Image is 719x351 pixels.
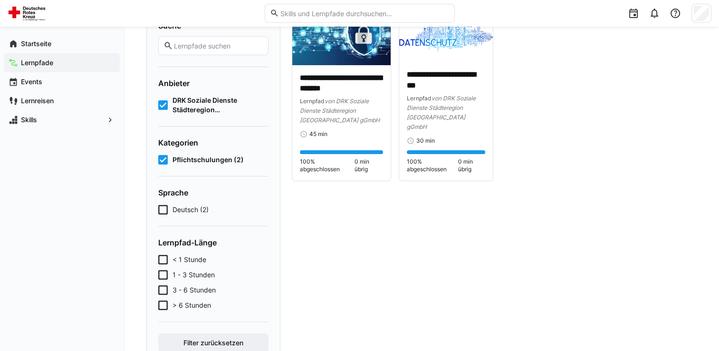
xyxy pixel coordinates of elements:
span: DRK Soziale Dienste Städteregion [GEOGRAPHIC_DATA] gGmbH (2) [173,96,268,115]
span: 100% abgeschlossen [300,158,355,173]
span: Pflichtschulungen (2) [173,155,244,165]
span: 1 - 3 Stunden [173,270,215,280]
span: 3 - 6 Stunden [173,285,216,295]
span: 45 min [309,130,327,138]
h4: Sprache [158,188,268,197]
span: Deutsch (2) [173,205,209,214]
span: Filter zurücksetzen [182,338,245,348]
span: < 1 Stunde [173,255,206,264]
h4: Kategorien [158,138,268,147]
span: Lernpfad [300,97,325,105]
input: Lernpfade suchen [173,41,263,50]
span: von DRK Soziale Dienste Städteregion [GEOGRAPHIC_DATA] gGmbH [407,95,476,130]
span: 30 min [416,137,435,145]
h4: Anbieter [158,78,268,88]
span: 100% abgeschlossen [407,158,458,173]
img: image [399,10,492,62]
span: von DRK Soziale Dienste Städteregion [GEOGRAPHIC_DATA] gGmbH [300,97,380,124]
span: 0 min übrig [458,158,485,173]
input: Skills und Lernpfade durchsuchen… [279,9,449,18]
img: image [292,10,391,65]
h4: Lernpfad-Länge [158,238,268,247]
span: 0 min übrig [355,158,383,173]
span: Lernpfad [407,95,431,102]
span: > 6 Stunden [173,301,211,310]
